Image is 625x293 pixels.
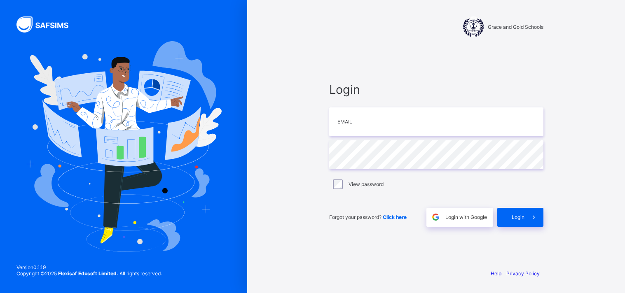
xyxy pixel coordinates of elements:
a: Help [491,270,501,277]
img: Hero Image [26,41,222,252]
a: Click here [383,214,407,220]
label: View password [349,181,384,187]
span: Grace and Gold Schools [488,24,543,30]
img: SAFSIMS Logo [16,16,78,33]
span: Forgot your password? [329,214,407,220]
span: Version 0.1.19 [16,264,162,270]
span: Login [329,82,543,97]
span: Copyright © 2025 All rights reserved. [16,270,162,277]
img: google.396cfc9801f0270233282035f929180a.svg [431,212,440,222]
span: Login [512,214,524,220]
a: Privacy Policy [506,270,540,277]
span: Login with Google [445,214,487,220]
strong: Flexisaf Edusoft Limited. [58,270,118,277]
